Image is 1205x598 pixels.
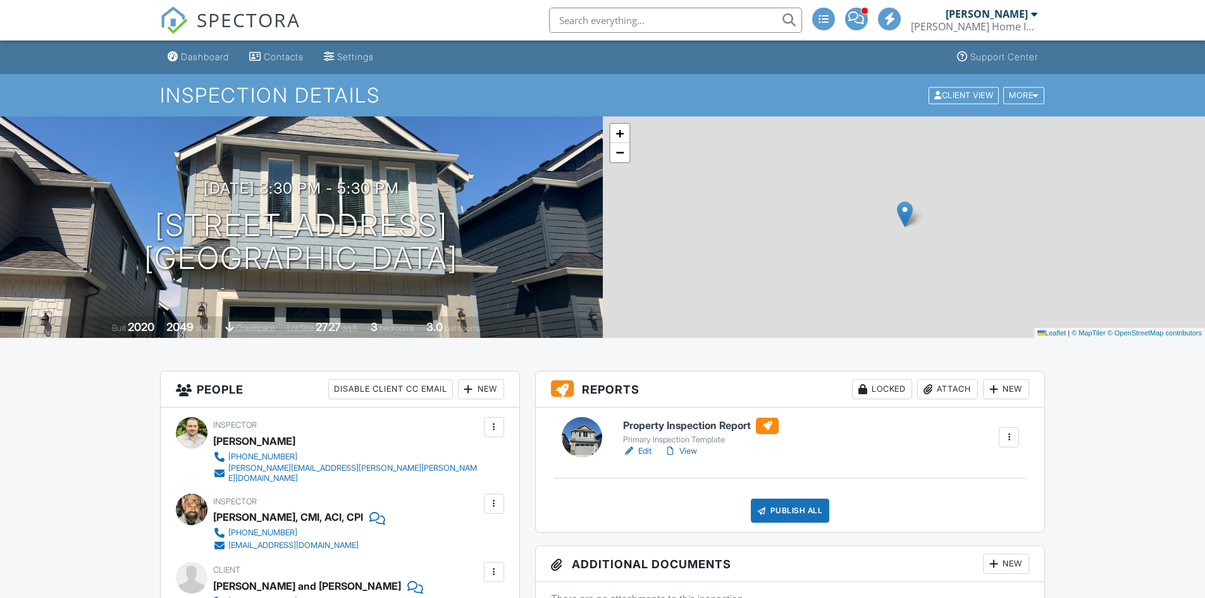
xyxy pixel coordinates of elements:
[319,46,379,69] a: Settings
[911,20,1037,33] div: Nickelsen Home Inspections, LLC
[623,445,652,458] a: Edit
[343,323,359,333] span: sq.ft.
[112,323,126,333] span: Built
[213,463,481,483] a: [PERSON_NAME][EMAIL_ADDRESS][PERSON_NAME][PERSON_NAME][DOMAIN_NAME]
[213,432,295,451] div: [PERSON_NAME]
[163,46,234,69] a: Dashboard
[213,497,257,506] span: Inspector
[610,124,629,143] a: Zoom in
[615,125,624,141] span: +
[287,323,314,333] span: Lot Size
[458,379,504,399] div: New
[160,6,188,34] img: The Best Home Inspection Software - Spectora
[213,420,257,430] span: Inspector
[213,565,240,575] span: Client
[264,51,304,62] div: Contacts
[160,17,300,44] a: SPECTORA
[371,320,378,333] div: 3
[549,8,802,33] input: Search everything...
[536,546,1045,582] h3: Additional Documents
[897,201,913,227] img: Marker
[228,452,297,462] div: [PHONE_NUMBER]
[1068,329,1070,337] span: |
[623,418,779,445] a: Property Inspection Report Primary Inspection Template
[328,379,453,399] div: Disable Client CC Email
[983,379,1029,399] div: New
[236,323,275,333] span: crawlspace
[316,320,341,333] div: 2727
[615,144,624,160] span: −
[213,576,401,595] div: [PERSON_NAME] and [PERSON_NAME]
[213,539,375,552] a: [EMAIL_ADDRESS][DOMAIN_NAME]
[181,51,229,62] div: Dashboard
[946,8,1028,20] div: [PERSON_NAME]
[213,508,363,526] div: [PERSON_NAME], CMI, ACI, CPI
[927,90,1002,99] a: Client View
[426,320,443,333] div: 3.0
[128,320,154,333] div: 2020
[1072,329,1106,337] a: © MapTiler
[337,51,374,62] div: Settings
[228,528,297,538] div: [PHONE_NUMBER]
[213,451,481,463] a: [PHONE_NUMBER]
[166,320,194,333] div: 2049
[952,46,1043,69] a: Support Center
[195,323,213,333] span: sq. ft.
[197,6,300,33] span: SPECTORA
[228,463,481,483] div: [PERSON_NAME][EMAIL_ADDRESS][PERSON_NAME][PERSON_NAME][DOMAIN_NAME]
[983,554,1029,574] div: New
[1003,87,1044,104] div: More
[445,323,481,333] span: bathrooms
[161,371,519,408] h3: People
[929,87,999,104] div: Client View
[160,84,1046,106] h1: Inspection Details
[664,445,697,458] a: View
[536,371,1045,408] h3: Reports
[852,379,912,399] div: Locked
[380,323,414,333] span: bedrooms
[623,418,779,434] h6: Property Inspection Report
[917,379,978,399] div: Attach
[244,46,309,69] a: Contacts
[213,526,375,539] a: [PHONE_NUMBER]
[751,499,830,523] div: Publish All
[228,540,359,551] div: [EMAIL_ADDRESS][DOMAIN_NAME]
[623,435,779,445] div: Primary Inspection Template
[1108,329,1202,337] a: © OpenStreetMap contributors
[204,180,399,197] h3: [DATE] 3:30 pm - 5:30 pm
[144,209,458,276] h1: [STREET_ADDRESS] [GEOGRAPHIC_DATA]
[1037,329,1066,337] a: Leaflet
[970,51,1038,62] div: Support Center
[610,143,629,162] a: Zoom out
